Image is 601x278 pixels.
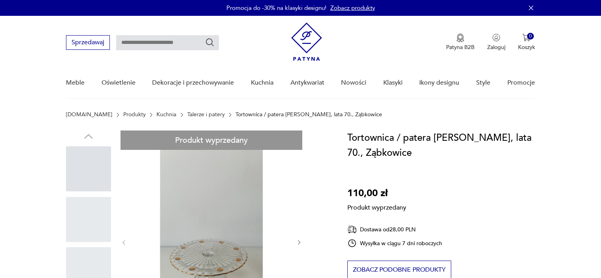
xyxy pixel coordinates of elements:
div: 0 [527,33,534,40]
p: Koszyk [518,43,535,51]
a: Kuchnia [251,68,273,98]
a: Zobacz produkty [330,4,375,12]
a: Talerze i patery [187,112,225,118]
a: Meble [66,68,85,98]
div: Dostawa od 28,00 PLN [347,225,442,235]
p: Zaloguj [487,43,505,51]
img: Ikona dostawy [347,225,357,235]
p: Tortownica / patera [PERSON_NAME], lata 70., Ząbkowice [236,112,382,118]
a: Promocje [507,68,535,98]
a: Klasyki [383,68,403,98]
a: Ikony designu [419,68,459,98]
button: Patyna B2B [446,34,475,51]
a: Antykwariat [290,68,324,98]
img: Patyna - sklep z meblami i dekoracjami vintage [291,23,322,61]
button: 0Koszyk [518,34,535,51]
p: Promocja do -30% na klasyki designu! [226,4,326,12]
a: Produkty [123,112,146,118]
a: Dekoracje i przechowywanie [152,68,234,98]
img: Ikonka użytkownika [492,34,500,42]
p: 110,00 zł [347,186,406,201]
h1: Tortownica / patera [PERSON_NAME], lata 70., Ząbkowice [347,130,535,161]
button: Zaloguj [487,34,505,51]
a: Style [476,68,490,98]
button: Szukaj [205,38,215,47]
p: Patyna B2B [446,43,475,51]
p: Produkt wyprzedany [347,201,406,212]
a: [DOMAIN_NAME] [66,112,112,118]
a: Ikona medaluPatyna B2B [446,34,475,51]
button: Sprzedawaj [66,35,110,50]
div: Wysyłka w ciągu 7 dni roboczych [347,238,442,248]
a: Kuchnia [156,112,176,118]
img: Ikona medalu [456,34,464,42]
img: Ikona koszyka [522,34,530,42]
a: Nowości [341,68,366,98]
a: Oświetlenie [102,68,136,98]
a: Sprzedawaj [66,40,110,46]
